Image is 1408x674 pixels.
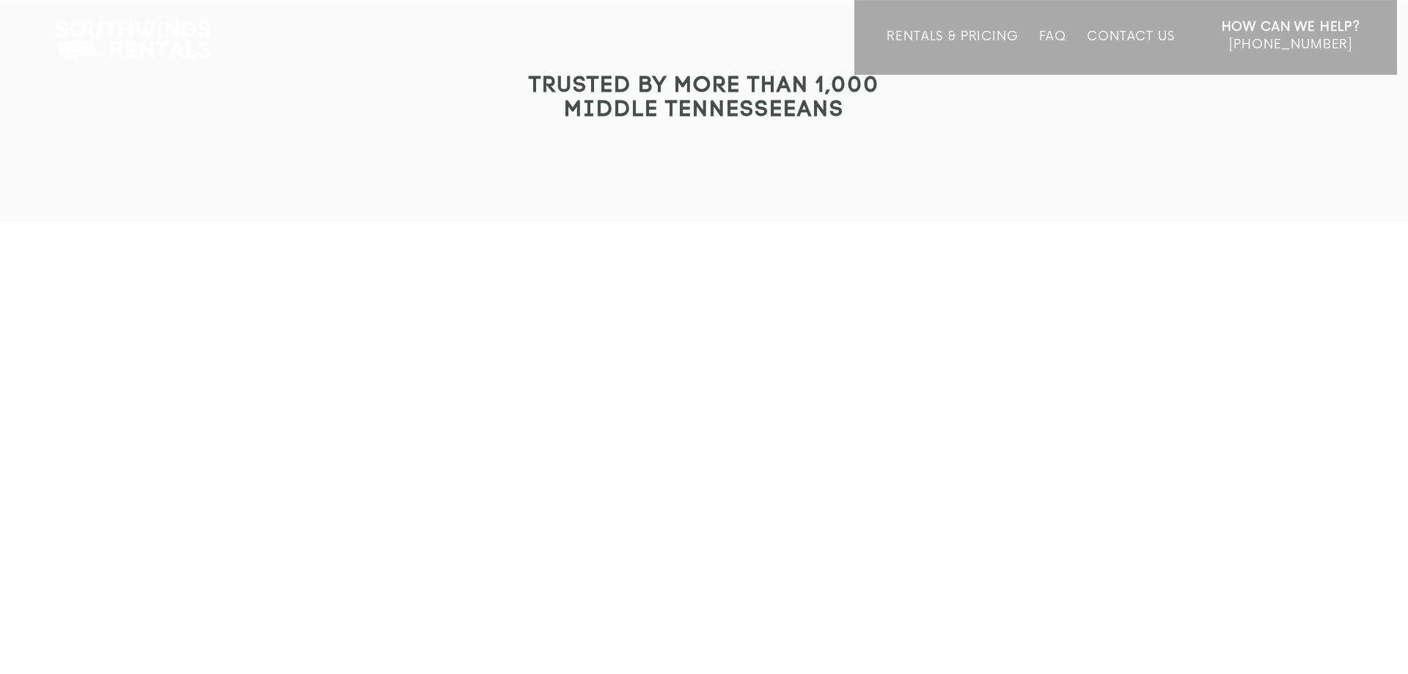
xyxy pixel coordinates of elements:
[887,29,1018,75] a: Rentals & Pricing
[48,18,218,63] img: Southwinds Rentals Logo
[1087,29,1174,75] a: Contact Us
[1222,20,1360,34] strong: How Can We Help?
[1229,37,1352,52] span: [PHONE_NUMBER]
[1039,29,1067,75] a: FAQ
[1222,18,1360,64] a: How Can We Help? [PHONE_NUMBER]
